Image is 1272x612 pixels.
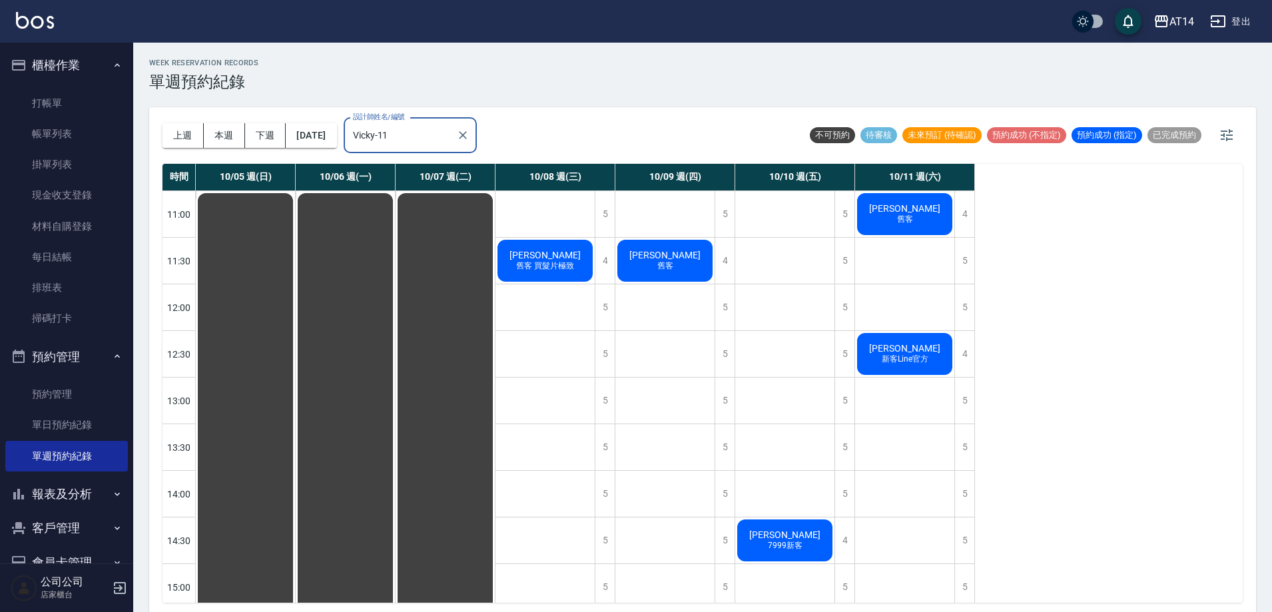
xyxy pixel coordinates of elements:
div: 5 [296,191,395,237]
span: [PERSON_NAME] [747,529,823,540]
div: 5 [595,191,615,237]
div: 5 [715,424,735,470]
div: 5 [834,238,854,284]
div: 10/05 週(日) [196,164,296,190]
div: 5 [834,424,854,470]
div: 10/06 週(一) [296,164,396,190]
span: 待審核 [860,129,897,141]
button: 登出 [1205,9,1256,34]
button: 客戶管理 [5,511,128,545]
button: 櫃檯作業 [5,48,128,83]
a: 現金收支登錄 [5,180,128,210]
button: 預約管理 [5,340,128,374]
div: 時間 [162,164,196,190]
div: 5 [595,517,615,563]
img: Logo [16,12,54,29]
div: 4 [954,191,974,237]
span: [PERSON_NAME] [507,250,583,260]
button: AT14 [1148,8,1199,35]
a: 每日結帳 [5,242,128,272]
span: [PERSON_NAME] [866,343,943,354]
div: 5 [715,191,735,237]
img: Person [11,575,37,601]
div: 5 [595,284,615,330]
div: 5 [715,284,735,330]
button: 上週 [162,123,204,148]
a: 掃碼打卡 [5,303,128,334]
button: 報表及分析 [5,477,128,511]
h3: 單週預約紀錄 [149,73,258,91]
div: 10/09 週(四) [615,164,735,190]
div: 14:00 [162,470,196,517]
div: 5 [954,378,974,424]
div: 5 [595,424,615,470]
span: [PERSON_NAME] [866,203,943,214]
label: 設計師姓名/編號 [353,112,405,122]
div: 5 [954,471,974,517]
button: 本週 [204,123,245,148]
span: 舊客 買髮片極致 [513,260,577,272]
button: 會員卡管理 [5,545,128,580]
span: 新客Line官方 [879,354,931,365]
div: 5 [715,471,735,517]
div: 5 [834,331,854,377]
button: [DATE] [286,123,336,148]
a: 打帳單 [5,88,128,119]
p: 店家櫃台 [41,589,109,601]
span: 已完成預約 [1147,129,1201,141]
div: 5 [834,471,854,517]
span: 不可預約 [810,129,855,141]
div: 15:00 [162,563,196,610]
div: 11:00 [162,190,196,237]
button: Clear [454,126,472,145]
button: save [1115,8,1141,35]
div: 5 [715,378,735,424]
div: AT14 [1169,13,1194,30]
span: 7999新客 [765,540,805,551]
div: 5 [715,331,735,377]
a: 掛單列表 [5,149,128,180]
div: 5 [954,238,974,284]
div: 12:00 [162,284,196,330]
a: 單日預約紀錄 [5,410,128,440]
div: 5 [396,191,495,237]
div: 14:30 [162,517,196,563]
span: 預約成功 (指定) [1072,129,1142,141]
div: 5 [834,284,854,330]
a: 排班表 [5,272,128,303]
div: 5 [834,378,854,424]
h2: WEEK RESERVATION RECORDS [149,59,258,67]
div: 12:30 [162,330,196,377]
span: 舊客 [655,260,676,272]
a: 帳單列表 [5,119,128,149]
a: 材料自購登錄 [5,211,128,242]
div: 5 [196,191,295,237]
div: 5 [834,564,854,610]
span: [PERSON_NAME] [627,250,703,260]
div: 13:00 [162,377,196,424]
div: 5 [954,564,974,610]
div: 4 [834,517,854,563]
div: 5 [954,424,974,470]
div: 5 [595,471,615,517]
div: 5 [834,191,854,237]
div: 10/07 週(二) [396,164,495,190]
div: 5 [595,331,615,377]
span: 預約成功 (不指定) [987,129,1066,141]
div: 13:30 [162,424,196,470]
div: 11:30 [162,237,196,284]
div: 4 [595,238,615,284]
div: 4 [715,238,735,284]
div: 5 [715,517,735,563]
div: 10/11 週(六) [855,164,975,190]
div: 5 [595,564,615,610]
a: 預約管理 [5,379,128,410]
button: 下週 [245,123,286,148]
div: 5 [595,378,615,424]
h5: 公司公司 [41,575,109,589]
a: 單週預約紀錄 [5,441,128,471]
div: 5 [715,564,735,610]
div: 5 [954,517,974,563]
div: 5 [954,284,974,330]
div: 10/10 週(五) [735,164,855,190]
